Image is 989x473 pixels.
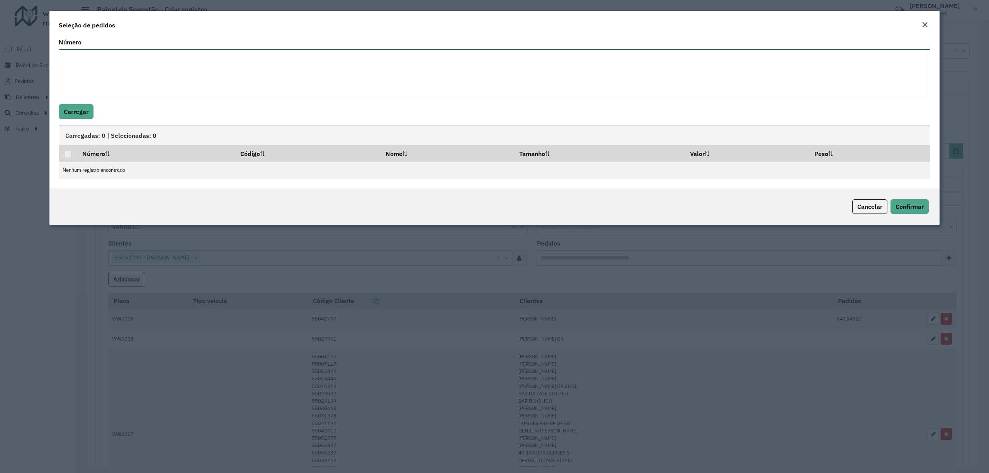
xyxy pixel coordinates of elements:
th: Número [77,145,235,161]
th: Nome [380,145,514,161]
em: Fechar [922,22,928,28]
th: Tamanho [514,145,685,161]
th: Código [235,145,380,161]
button: Confirmar [890,199,929,214]
th: Peso [809,145,930,161]
button: Cancelar [852,199,887,214]
span: Cancelar [857,203,882,210]
td: Nenhum registro encontrado [59,162,930,179]
h4: Seleção de pedidos [59,20,115,30]
label: Número [59,37,82,47]
th: Valor [685,145,809,161]
button: Close [919,20,930,30]
button: Carregar [59,104,93,119]
div: Carregadas: 0 | Selecionadas: 0 [59,125,930,145]
span: Confirmar [896,203,924,210]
